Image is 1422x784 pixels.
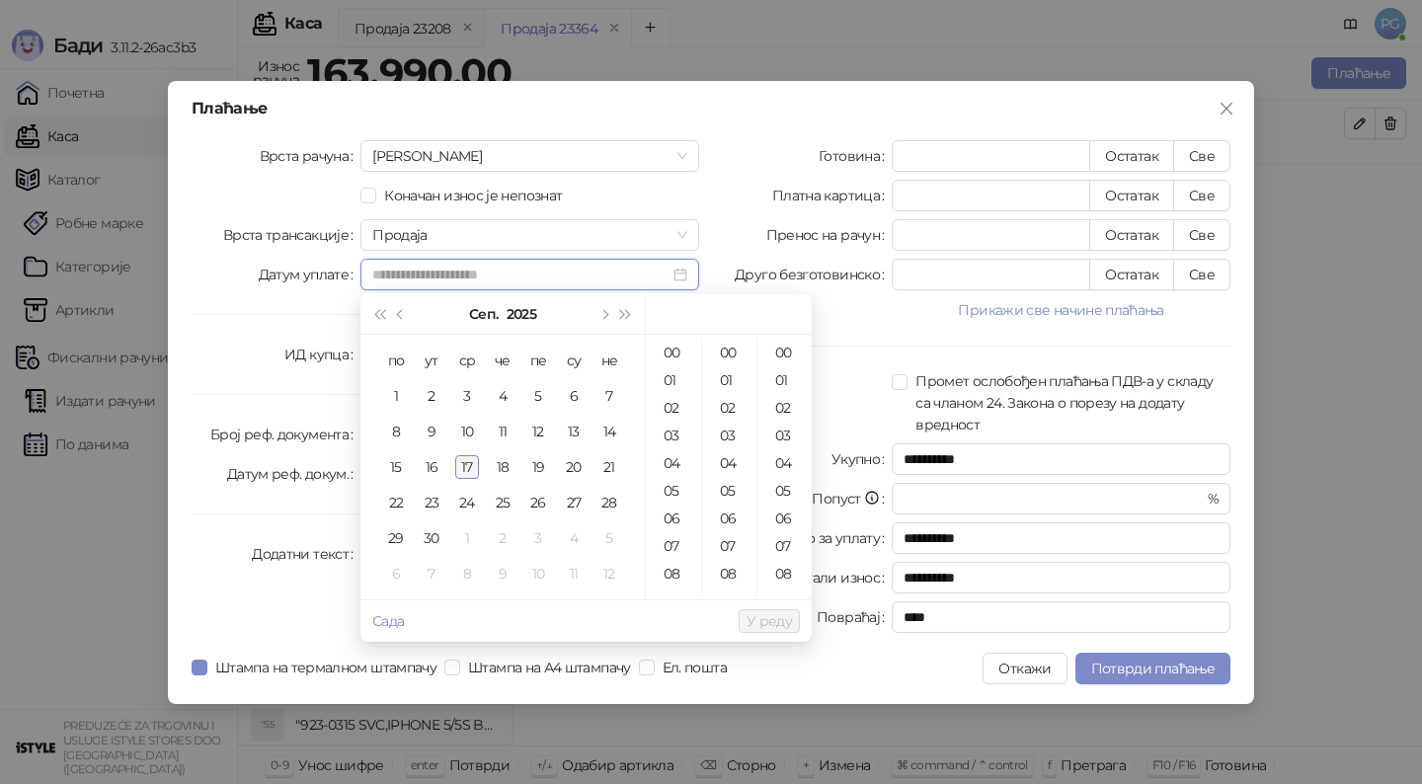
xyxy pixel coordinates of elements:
td: 2025-10-05 [592,520,627,556]
div: 29 [384,526,408,550]
button: Потврди плаћање [1075,653,1230,684]
div: 9 [491,562,514,586]
button: Све [1173,140,1230,172]
div: 26 [526,491,550,514]
th: че [485,343,520,378]
div: 10 [526,562,550,586]
td: 2025-09-16 [414,449,449,485]
div: 20 [562,455,586,479]
span: Промет ослобођен плаћања ПДВ-а у складу са чланом 24. Закона о порезу на додату вредност [908,370,1230,435]
td: 2025-09-19 [520,449,556,485]
label: Датум реф. докум. [227,458,361,490]
div: 11 [491,420,514,443]
th: ср [449,343,485,378]
td: 2025-10-09 [485,556,520,591]
button: Све [1173,259,1230,290]
div: 4 [562,526,586,550]
div: 15 [384,455,408,479]
div: 02 [706,394,753,422]
td: 2025-09-23 [414,485,449,520]
td: 2025-09-11 [485,414,520,449]
td: 2025-09-10 [449,414,485,449]
a: Сада [372,612,404,630]
td: 2025-09-12 [520,414,556,449]
th: по [378,343,414,378]
button: Претходни месец (PageUp) [390,294,412,334]
div: 06 [650,505,697,532]
div: 01 [706,366,753,394]
div: 01 [650,366,697,394]
span: Коначан износ је непознат [376,185,570,206]
td: 2025-09-30 [414,520,449,556]
div: 6 [562,384,586,408]
div: 06 [761,505,809,532]
span: Штампа на термалном штампачу [207,657,444,678]
div: 17 [455,455,479,479]
div: 24 [455,491,479,514]
td: 2025-09-13 [556,414,592,449]
label: Повраћај [817,601,892,633]
span: Аванс [372,141,687,171]
td: 2025-09-25 [485,485,520,520]
td: 2025-09-05 [520,378,556,414]
div: 6 [384,562,408,586]
div: 08 [650,560,697,588]
div: 2 [491,526,514,550]
div: 28 [597,491,621,514]
label: Попуст [812,483,892,514]
label: Готовина [819,140,892,172]
th: ут [414,343,449,378]
div: 1 [384,384,408,408]
td: 2025-10-03 [520,520,556,556]
label: Платна картица [772,180,892,211]
div: 02 [761,394,809,422]
div: 11 [562,562,586,586]
td: 2025-10-04 [556,520,592,556]
button: Остатак [1089,219,1174,251]
div: 16 [420,455,443,479]
td: 2025-09-15 [378,449,414,485]
td: 2025-09-29 [378,520,414,556]
button: Прикажи све начине плаћања [892,298,1230,322]
button: Претходна година (Control + left) [368,294,390,334]
div: 04 [761,449,809,477]
button: Откажи [983,653,1066,684]
td: 2025-09-27 [556,485,592,520]
label: Пренос на рачун [766,219,893,251]
div: 08 [761,560,809,588]
input: Датум уплате [372,264,670,285]
div: 25 [491,491,514,514]
div: 05 [706,477,753,505]
div: 09 [761,588,809,615]
div: 00 [650,339,697,366]
div: 8 [384,420,408,443]
div: 03 [761,422,809,449]
div: 06 [706,505,753,532]
td: 2025-09-03 [449,378,485,414]
td: 2025-10-07 [414,556,449,591]
span: Close [1211,101,1242,117]
td: 2025-09-08 [378,414,414,449]
div: 1 [455,526,479,550]
div: 2 [420,384,443,408]
div: 08 [706,560,753,588]
div: 05 [761,477,809,505]
th: пе [520,343,556,378]
label: Преостали износ [762,562,893,593]
div: 3 [526,526,550,550]
span: Ел. пошта [655,657,735,678]
label: Друго безготовинско [735,259,892,290]
button: Следећи месец (PageDown) [592,294,614,334]
div: 12 [597,562,621,586]
div: 3 [455,384,479,408]
td: 2025-10-02 [485,520,520,556]
td: 2025-09-17 [449,449,485,485]
div: 12 [526,420,550,443]
td: 2025-09-24 [449,485,485,520]
label: Додатни текст [252,538,360,570]
div: 04 [706,449,753,477]
span: Потврди плаћање [1091,660,1215,677]
span: close [1219,101,1234,117]
div: 05 [650,477,697,505]
button: Остатак [1089,259,1174,290]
